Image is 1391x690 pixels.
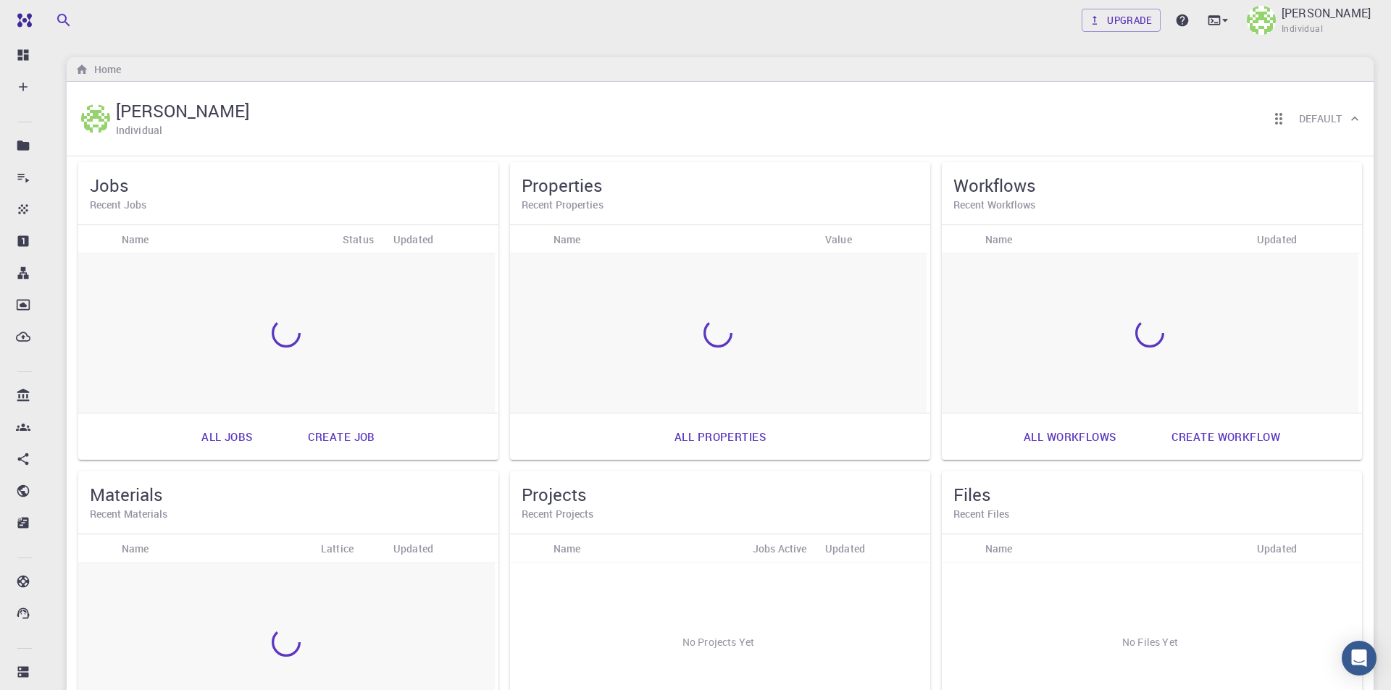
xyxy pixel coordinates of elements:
[522,483,919,506] h5: Projects
[818,534,927,563] div: Updated
[88,62,121,77] h6: Home
[81,104,110,133] img: Taha Yusuf
[114,534,314,563] div: Name
[1282,4,1371,22] p: [PERSON_NAME]
[72,62,124,77] nav: breadcrumb
[1247,6,1276,35] img: Taha Yusuf
[185,419,268,454] a: All jobs
[825,534,865,563] div: Updated
[292,419,391,454] a: Create job
[1008,419,1132,454] a: All workflows
[1250,534,1358,563] div: Updated
[1299,111,1342,127] h6: Default
[753,534,807,563] div: Jobs Active
[978,534,1250,563] div: Name
[78,225,114,253] div: Icon
[1082,9,1161,32] a: Upgrade
[314,534,386,563] div: Lattice
[522,197,919,213] h6: Recent Properties
[386,225,495,253] div: Updated
[1282,22,1323,36] span: Individual
[90,174,487,197] h5: Jobs
[1264,104,1293,133] button: Reorder cards
[321,534,354,563] div: Lattice
[522,506,919,522] h6: Recent Projects
[510,534,546,563] div: Icon
[953,197,1350,213] h6: Recent Workflows
[90,483,487,506] h5: Materials
[745,534,818,563] div: Jobs Active
[90,197,487,213] h6: Recent Jobs
[942,225,978,253] div: Icon
[510,225,546,253] div: Icon
[67,82,1374,156] div: Taha Yusuf[PERSON_NAME]IndividualReorder cardsDefault
[90,506,487,522] h6: Recent Materials
[12,13,32,28] img: logo
[116,99,249,122] h5: [PERSON_NAME]
[122,534,149,563] div: Name
[985,534,1013,563] div: Name
[953,506,1350,522] h6: Recent Files
[953,483,1350,506] h5: Files
[393,225,433,253] div: Updated
[818,225,927,253] div: Value
[985,225,1013,253] div: Name
[1342,641,1377,676] div: Open Intercom Messenger
[386,534,495,563] div: Updated
[554,225,581,253] div: Name
[116,122,162,138] h6: Individual
[122,225,149,253] div: Name
[1257,534,1297,563] div: Updated
[942,534,978,563] div: Icon
[659,419,782,454] a: All properties
[546,534,745,563] div: Name
[78,534,114,563] div: Icon
[953,174,1350,197] h5: Workflows
[825,225,852,253] div: Value
[114,225,335,253] div: Name
[343,225,374,253] div: Status
[335,225,386,253] div: Status
[554,534,581,563] div: Name
[978,225,1250,253] div: Name
[522,174,919,197] h5: Properties
[1257,225,1297,253] div: Updated
[546,225,818,253] div: Name
[393,534,433,563] div: Updated
[1156,419,1296,454] a: Create workflow
[1250,225,1358,253] div: Updated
